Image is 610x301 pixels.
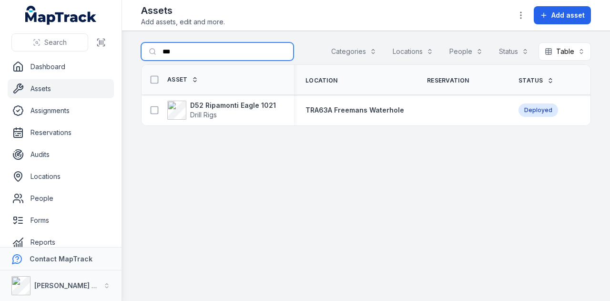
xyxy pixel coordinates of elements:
[25,6,97,25] a: MapTrack
[8,145,114,164] a: Audits
[190,111,217,119] span: Drill Rigs
[141,17,225,27] span: Add assets, edit and more.
[518,104,558,117] div: Deployed
[8,167,114,186] a: Locations
[190,101,276,110] strong: D52 Ripamonti Eagle 1021
[518,77,554,84] a: Status
[8,123,114,142] a: Reservations
[141,4,225,17] h2: Assets
[167,76,198,83] a: Asset
[8,211,114,230] a: Forms
[8,101,114,120] a: Assignments
[11,33,88,52] button: Search
[518,77,543,84] span: Status
[305,77,337,84] span: Location
[34,281,112,290] strong: [PERSON_NAME] Group
[8,57,114,76] a: Dashboard
[8,233,114,252] a: Reports
[305,106,404,114] span: TRA63A Freemans Waterhole
[443,42,489,61] button: People
[427,77,469,84] span: Reservation
[305,105,404,115] a: TRA63A Freemans Waterhole
[493,42,535,61] button: Status
[8,189,114,208] a: People
[325,42,383,61] button: Categories
[534,6,591,24] button: Add asset
[551,10,585,20] span: Add asset
[30,255,92,263] strong: Contact MapTrack
[539,42,591,61] button: Table
[167,101,276,120] a: D52 Ripamonti Eagle 1021Drill Rigs
[8,79,114,98] a: Assets
[167,76,188,83] span: Asset
[386,42,439,61] button: Locations
[44,38,67,47] span: Search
